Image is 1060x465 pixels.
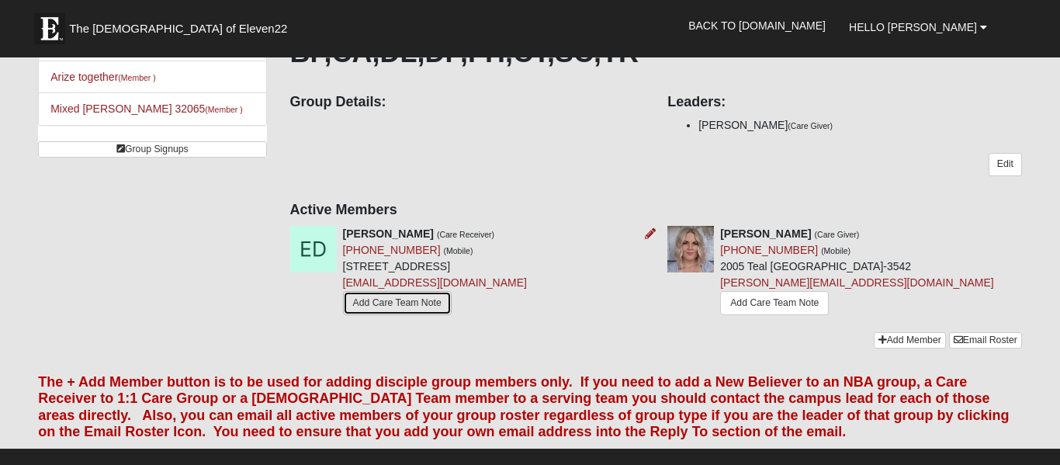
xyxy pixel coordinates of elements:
strong: [PERSON_NAME] [720,227,811,240]
a: Group Signups [38,141,266,158]
div: 2005 Teal [GEOGRAPHIC_DATA]-3542 [720,226,993,321]
h4: Active Members [290,202,1022,219]
h4: Group Details: [290,94,645,111]
a: Hello [PERSON_NAME] [837,8,999,47]
a: Email Roster [949,332,1022,349]
a: [PHONE_NUMBER] [720,244,818,256]
li: [PERSON_NAME] [698,117,1022,134]
small: (Member ) [205,105,242,114]
small: (Mobile) [821,246,850,255]
small: (Member ) [118,73,155,82]
a: [EMAIL_ADDRESS][DOMAIN_NAME] [343,276,527,289]
a: The [DEMOGRAPHIC_DATA] of Eleven22 [26,5,337,44]
a: Edit [989,153,1022,175]
a: Mixed [PERSON_NAME] 32065(Member ) [50,102,243,115]
a: Add Care Team Note [343,291,452,315]
img: Eleven22 logo [34,13,65,44]
font: The + Add Member button is to be used for adding disciple group members only. If you need to add ... [38,374,1009,440]
small: (Mobile) [444,246,473,255]
a: Arize together(Member ) [50,71,156,83]
small: (Care Giver) [788,121,833,130]
span: Hello [PERSON_NAME] [849,21,977,33]
a: Add Member [874,332,946,349]
a: Add Care Team Note [720,291,829,315]
h4: Leaders: [667,94,1022,111]
a: [PERSON_NAME][EMAIL_ADDRESS][DOMAIN_NAME] [720,276,993,289]
small: (Care Giver) [815,230,860,239]
a: Back to [DOMAIN_NAME] [677,6,837,45]
span: The [DEMOGRAPHIC_DATA] of Eleven22 [69,21,287,36]
a: [PHONE_NUMBER] [343,244,441,256]
strong: [PERSON_NAME] [343,227,434,240]
div: [STREET_ADDRESS] [343,226,527,319]
small: (Care Receiver) [437,230,494,239]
